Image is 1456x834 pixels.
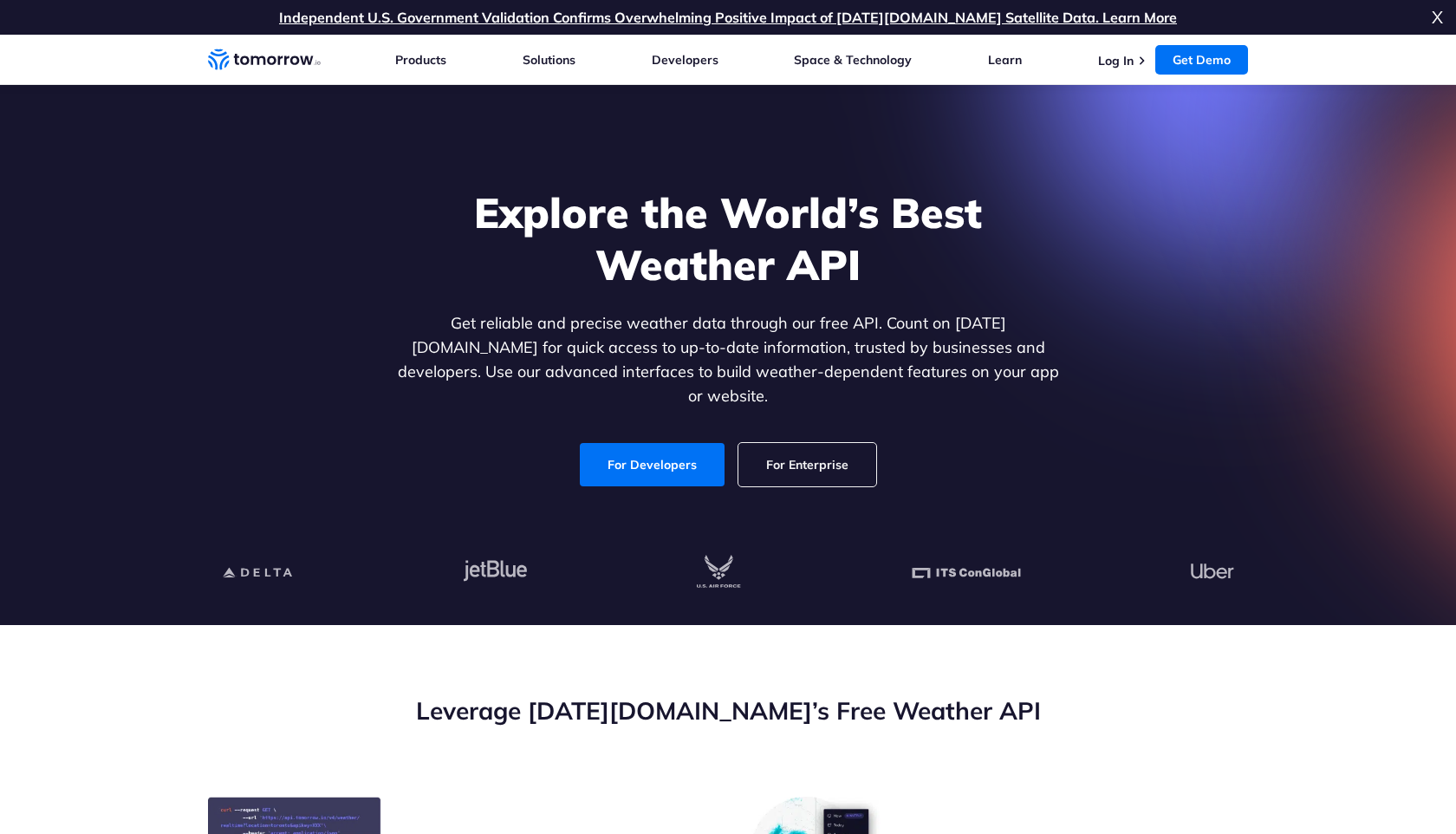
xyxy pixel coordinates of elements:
[738,443,876,486] a: For Enterprise
[279,9,1177,26] a: Independent U.S. Government Validation Confirms Overwhelming Positive Impact of [DATE][DOMAIN_NAM...
[1098,53,1134,68] a: Log In
[395,52,446,68] a: Products
[523,52,575,68] a: Solutions
[652,52,718,68] a: Developers
[208,694,1248,727] h2: Leverage [DATE][DOMAIN_NAME]’s Free Weather API
[393,186,1063,290] h1: Explore the World’s Best Weather API
[1155,45,1248,75] a: Get Demo
[794,52,912,68] a: Space & Technology
[580,443,725,486] a: For Developers
[988,52,1022,68] a: Learn
[208,47,321,73] a: Home link
[393,311,1063,408] p: Get reliable and precise weather data through our free API. Count on [DATE][DOMAIN_NAME] for quic...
